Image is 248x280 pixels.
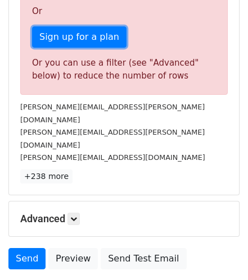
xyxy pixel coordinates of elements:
[101,248,186,269] a: Send Test Email
[192,226,248,280] iframe: Chat Widget
[20,169,73,183] a: +238 more
[20,128,205,149] small: [PERSON_NAME][EMAIL_ADDRESS][PERSON_NAME][DOMAIN_NAME]
[8,248,46,269] a: Send
[32,26,127,48] a: Sign up for a plan
[48,248,98,269] a: Preview
[32,6,216,17] p: Or
[20,213,228,225] h5: Advanced
[20,103,205,124] small: [PERSON_NAME][EMAIL_ADDRESS][PERSON_NAME][DOMAIN_NAME]
[32,57,216,82] div: Or you can use a filter (see "Advanced" below) to reduce the number of rows
[20,153,205,162] small: [PERSON_NAME][EMAIL_ADDRESS][DOMAIN_NAME]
